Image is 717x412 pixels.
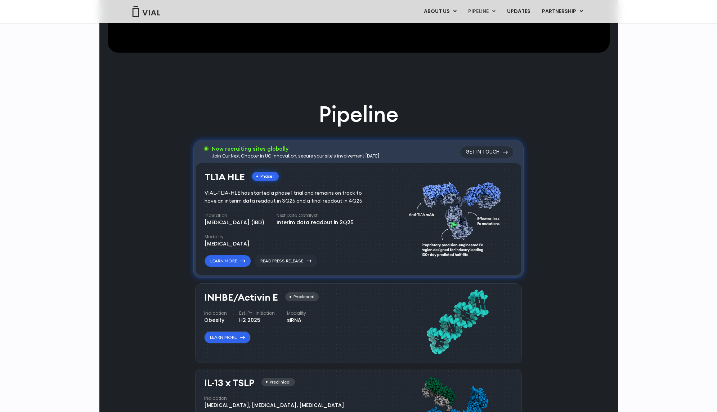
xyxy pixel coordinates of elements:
[409,168,505,267] img: TL1A antibody diagram.
[204,316,227,324] div: Obesity
[255,255,317,267] a: Read Press Release
[277,219,354,226] div: Interim data readout in 2Q25
[205,172,245,182] h3: TL1A HLE
[132,6,161,17] img: Vial Logo
[501,5,536,18] a: UPDATES
[319,99,399,129] h2: Pipeline
[285,292,319,301] div: Preclinical
[205,212,264,219] h4: Indication
[462,5,501,18] a: PIPELINEMenu Toggle
[418,5,462,18] a: ABOUT USMenu Toggle
[204,331,251,344] a: Learn More
[205,219,264,226] div: [MEDICAL_DATA] (IBD)
[460,146,514,158] a: Get in touch
[239,310,275,316] h4: Est. Ph I Initiation
[204,310,227,316] h4: Indication
[205,255,251,267] a: Learn More
[212,145,381,153] h3: Now recruiting sites globally
[212,153,381,159] div: Join Our Next Chapter in UC Innovation, secure your site’s involvement [DATE].
[252,172,279,181] div: Phase I
[204,402,344,409] div: [MEDICAL_DATA], [MEDICAL_DATA], [MEDICAL_DATA]
[204,378,254,388] h3: IL-13 x TSLP
[205,240,250,248] div: [MEDICAL_DATA]
[205,189,373,205] div: VIAL-TL1A-HLE has started a phase 1 trial and remains on track to have an interim data readout in...
[287,316,306,324] div: siRNA
[261,378,295,387] div: Preclinical
[536,5,589,18] a: PARTNERSHIPMenu Toggle
[204,395,344,402] h4: Indication
[205,234,250,240] h4: Modality
[277,212,354,219] h4: Next Data Catalyst
[287,310,306,316] h4: Modality
[204,292,278,303] h3: INHBE/Activin E
[239,316,275,324] div: H2 2025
